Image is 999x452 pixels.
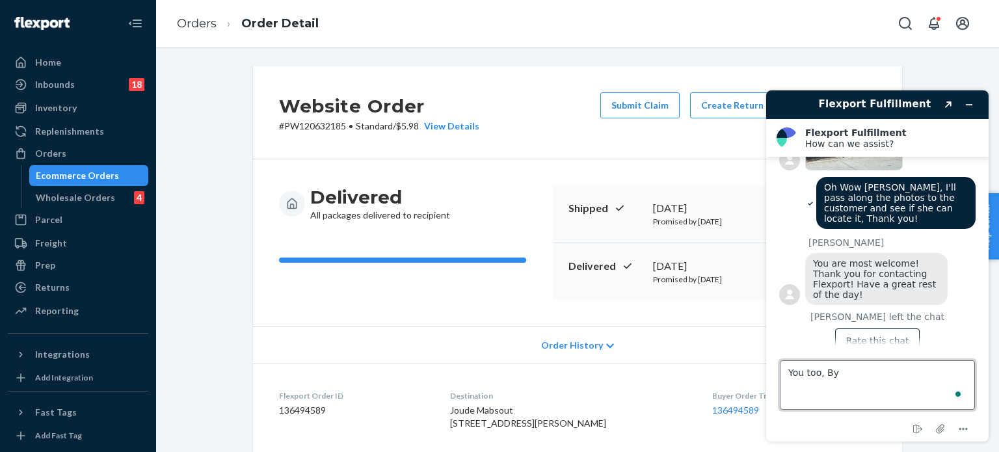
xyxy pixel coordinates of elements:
[653,216,776,227] p: Promised by [DATE]
[29,165,149,186] a: Ecommerce Orders
[35,125,104,138] div: Replenishments
[8,277,148,298] a: Returns
[134,191,144,204] div: 4
[8,121,148,142] a: Replenishments
[129,78,144,91] div: 18
[600,92,680,118] button: Submit Claim
[450,390,692,401] dt: Destination
[653,274,776,285] p: Promised by [DATE]
[122,10,148,36] button: Close Navigation
[8,74,148,95] a: Inbounds18
[279,390,429,401] dt: Flexport Order ID
[35,372,93,383] div: Add Integration
[279,120,479,133] p: # PW120632185 / $5.98
[36,191,115,204] div: Wholesale Orders
[29,187,149,208] a: Wholesale Orders4
[29,9,55,21] span: Chat
[653,201,776,216] div: [DATE]
[653,259,776,274] div: [DATE]
[35,430,82,441] div: Add Fast Tag
[568,259,643,274] p: Delivered
[8,209,148,230] a: Parcel
[8,370,148,386] a: Add Integration
[241,16,319,31] a: Order Detail
[8,233,148,254] a: Freight
[14,17,70,30] img: Flexport logo
[35,78,75,91] div: Inbounds
[279,404,429,417] dd: 136494589
[35,101,77,114] div: Inventory
[177,16,217,31] a: Orders
[690,92,775,118] button: Create Return
[35,56,61,69] div: Home
[712,390,876,401] dt: Buyer Order Tracking
[35,147,66,160] div: Orders
[712,405,759,416] a: 136494589
[8,143,148,164] a: Orders
[35,213,62,226] div: Parcel
[279,92,479,120] h2: Website Order
[35,259,55,272] div: Prep
[568,201,643,216] p: Shipped
[349,120,353,131] span: •
[8,344,148,365] button: Integrations
[35,304,79,317] div: Reporting
[310,185,450,222] div: All packages delivered to recipient
[541,339,603,352] span: Order History
[8,428,148,444] a: Add Fast Tag
[356,120,393,131] span: Standard
[8,52,148,73] a: Home
[950,10,976,36] button: Open account menu
[8,98,148,118] a: Inventory
[35,237,67,250] div: Freight
[166,5,329,43] ol: breadcrumbs
[892,10,918,36] button: Open Search Box
[8,255,148,276] a: Prep
[310,185,450,209] h3: Delivered
[8,300,148,321] a: Reporting
[756,80,999,452] iframe: To enrich screen reader interactions, please activate Accessibility in Grammarly extension settings
[419,120,479,133] button: View Details
[450,405,606,429] span: Joude Mabsout [STREET_ADDRESS][PERSON_NAME]
[8,402,148,423] button: Fast Tags
[921,10,947,36] button: Open notifications
[36,169,119,182] div: Ecommerce Orders
[35,348,90,361] div: Integrations
[35,406,77,419] div: Fast Tags
[35,281,70,294] div: Returns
